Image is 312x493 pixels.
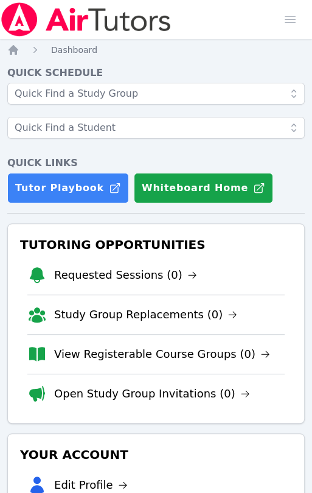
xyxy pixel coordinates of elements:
h4: Quick Links [7,156,305,170]
h3: Your Account [18,444,294,466]
a: Dashboard [51,44,97,56]
button: Whiteboard Home [134,173,273,203]
nav: Breadcrumb [7,44,305,56]
a: Open Study Group Invitations (0) [54,385,250,402]
h4: Quick Schedule [7,66,305,80]
a: Tutor Playbook [7,173,129,203]
a: Study Group Replacements (0) [54,306,237,323]
a: View Registerable Course Groups (0) [54,346,270,363]
span: Dashboard [51,45,97,55]
input: Quick Find a Study Group [7,83,305,105]
input: Quick Find a Student [7,117,305,139]
a: Requested Sessions (0) [54,267,197,284]
h3: Tutoring Opportunities [18,234,294,256]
